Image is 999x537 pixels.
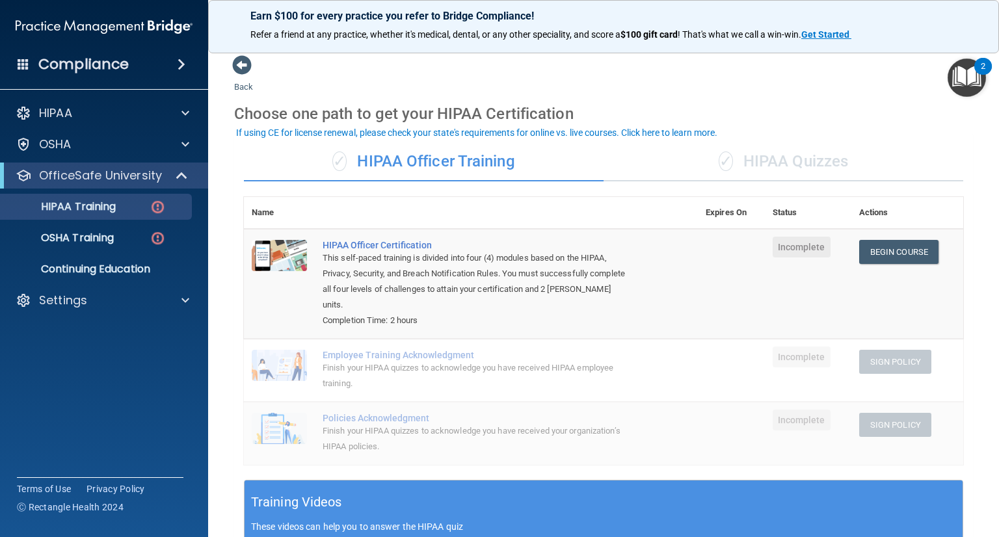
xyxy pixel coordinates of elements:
span: Refer a friend at any practice, whether it's medical, dental, or any other speciality, and score a [250,29,620,40]
button: Open Resource Center, 2 new notifications [948,59,986,97]
p: Continuing Education [8,263,186,276]
div: Choose one path to get your HIPAA Certification [234,95,973,133]
strong: Get Started [801,29,849,40]
div: Policies Acknowledgment [323,413,633,423]
a: Privacy Policy [87,482,145,495]
p: Earn $100 for every practice you refer to Bridge Compliance! [250,10,957,22]
h5: Training Videos [251,491,342,514]
div: Finish your HIPAA quizzes to acknowledge you have received your organization’s HIPAA policies. [323,423,633,454]
p: HIPAA Training [8,200,116,213]
span: ✓ [332,151,347,171]
p: HIPAA [39,105,72,121]
span: ✓ [719,151,733,171]
a: OSHA [16,137,189,152]
a: HIPAA [16,105,189,121]
div: 2 [981,66,985,83]
p: OSHA [39,137,72,152]
div: Employee Training Acknowledgment [323,350,633,360]
div: Completion Time: 2 hours [323,313,633,328]
a: Terms of Use [17,482,71,495]
p: OfficeSafe University [39,168,162,183]
button: Sign Policy [859,413,931,437]
span: Incomplete [773,347,831,367]
span: Incomplete [773,237,831,257]
div: Finish your HIPAA quizzes to acknowledge you have received HIPAA employee training. [323,360,633,391]
img: danger-circle.6113f641.png [150,230,166,246]
img: PMB logo [16,14,193,40]
p: These videos can help you to answer the HIPAA quiz [251,521,956,532]
a: HIPAA Officer Certification [323,240,633,250]
span: Incomplete [773,410,831,430]
span: ! That's what we call a win-win. [678,29,801,40]
p: OSHA Training [8,231,114,244]
img: danger-circle.6113f641.png [150,199,166,215]
a: Settings [16,293,189,308]
a: Begin Course [859,240,939,264]
div: HIPAA Quizzes [604,142,963,181]
p: Settings [39,293,87,308]
strong: $100 gift card [620,29,678,40]
th: Expires On [698,197,765,229]
a: Back [234,66,253,92]
button: If using CE for license renewal, please check your state's requirements for online vs. live cours... [234,126,719,139]
div: This self-paced training is divided into four (4) modules based on the HIPAA, Privacy, Security, ... [323,250,633,313]
h4: Compliance [38,55,129,73]
span: Ⓒ Rectangle Health 2024 [17,501,124,514]
th: Status [765,197,851,229]
a: OfficeSafe University [16,168,189,183]
div: If using CE for license renewal, please check your state's requirements for online vs. live cours... [236,128,717,137]
th: Actions [851,197,963,229]
a: Get Started [801,29,851,40]
button: Sign Policy [859,350,931,374]
div: HIPAA Officer Training [244,142,604,181]
th: Name [244,197,315,229]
